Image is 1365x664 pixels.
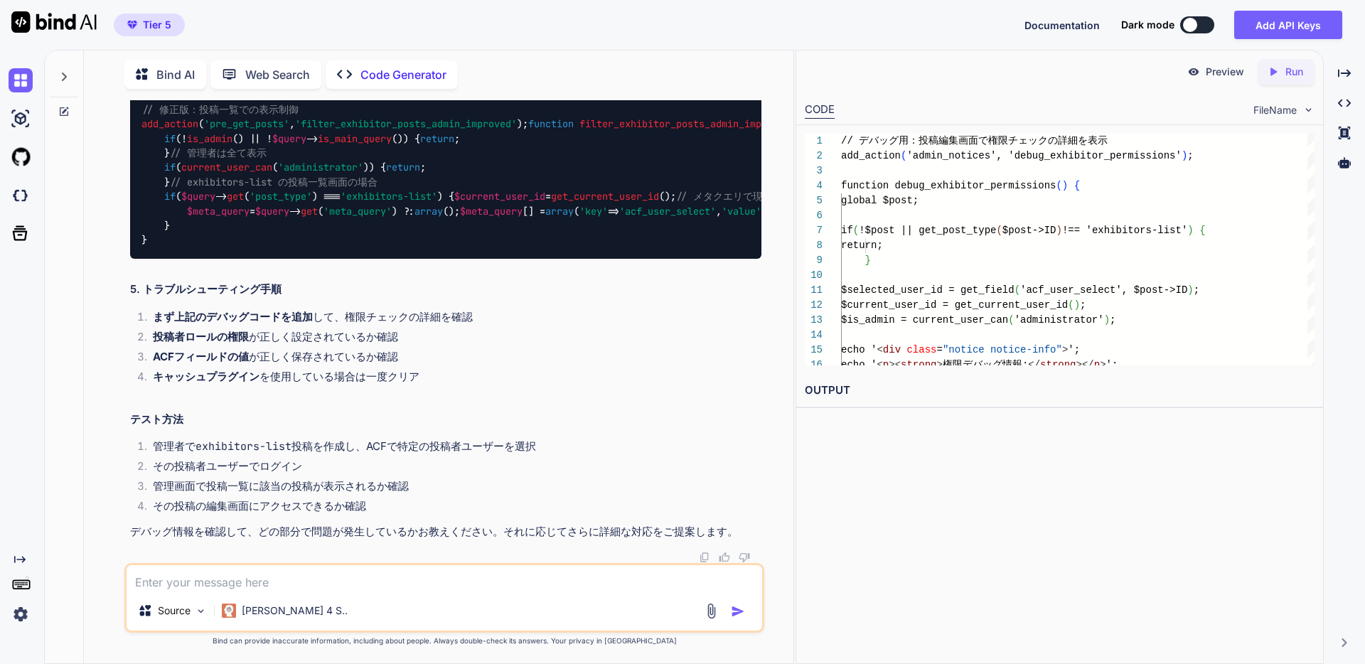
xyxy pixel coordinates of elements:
span: ( [1056,180,1061,191]
span: ( ) [528,118,835,131]
span: ; [1187,150,1193,161]
p: Web Search [245,66,310,83]
span: if [164,132,176,145]
span: class [906,344,936,355]
span: ) [1074,299,1079,311]
span: if [164,191,176,203]
h2: テスト方法 [130,412,761,428]
span: ( [996,225,1002,236]
span: ( [852,225,858,236]
span: !$post || get_post_type [859,225,996,236]
img: attachment [703,603,719,619]
li: 管理画面で投稿一覧に該当の投稿が表示されるか確認 [141,478,761,498]
div: 3 [805,164,823,178]
span: 'administrator' [1014,314,1103,326]
span: 'administrator' [278,161,363,174]
span: ></ [1076,359,1093,370]
span: array [414,205,443,218]
span: p [1093,359,1099,370]
span: strong [901,359,936,370]
span: is_admin [187,132,232,145]
img: ai-studio [9,107,33,131]
span: $current_user_id = get_current_user_id [841,299,1068,311]
span: ; [1080,299,1086,311]
span: > [936,359,942,370]
span: Dark mode [1121,18,1174,32]
span: $query [181,191,215,203]
span: is_main_query [318,132,392,145]
span: return; [841,240,883,251]
span: ) [1187,284,1193,296]
strong: まず上記のデバッグコードを追加 [153,310,313,323]
img: icon [731,604,745,619]
code: exhibitors-list [196,439,291,454]
img: githubLight [9,145,33,169]
span: ) [1056,225,1061,236]
p: [PERSON_NAME] 4 S.. [242,604,348,618]
span: $current_user_id [454,191,545,203]
span: = [936,344,942,355]
img: settings [9,602,33,626]
span: ( [901,150,906,161]
li: して、権限チェックの詳細を確認 [141,309,761,329]
img: Bind AI [11,11,97,33]
span: "notice notice-info" [943,344,1062,355]
span: Tier 5 [143,18,171,32]
img: chevron down [1302,104,1315,116]
img: premium [127,21,137,29]
span: >< [889,359,901,370]
span: echo ' [841,344,877,355]
span: ) [1187,225,1193,236]
span: } [864,255,870,266]
span: 'filter_exhibitor_posts_admin_improved' [295,118,517,131]
div: 9 [805,253,823,268]
span: ( [1068,299,1074,311]
p: Source [158,604,191,618]
span: 'value' [722,205,761,218]
span: array [545,205,574,218]
span: function debug_exhibitor_permissions [841,180,1056,191]
span: if [841,225,853,236]
span: 'acf_user_select' [619,205,716,218]
h2: OUTPUT [796,374,1323,407]
div: 2 [805,149,823,164]
span: filter_exhibitor_posts_admin_improved [579,118,790,131]
span: 'key' [579,205,608,218]
span: 'admin_notices', 'debug_exhibitor_permissions' [906,150,1181,161]
li: 管理者で 投稿を作成し、ACFで特定の投稿者ユーザーを選択 [141,439,761,459]
span: $meta_query [187,205,250,218]
div: 6 [805,208,823,223]
span: 'post_type' [250,191,312,203]
button: Add API Keys [1234,11,1342,39]
span: '; [1106,359,1118,370]
span: ; [1193,284,1199,296]
span: $is_admin = current_user_can [841,314,1008,326]
li: その投稿者ユーザーでログイン [141,459,761,478]
span: // 管理者は全て表示 [170,146,267,159]
span: </ [1028,359,1040,370]
div: CODE [805,102,835,119]
span: strong [1040,359,1076,370]
div: 11 [805,283,823,298]
span: get [227,191,244,203]
div: 14 [805,328,823,343]
span: 'pre_get_posts' [204,118,289,131]
li: その投稿の編集画面にアクセスできるか確認 [141,498,761,518]
span: echo ' [841,359,877,370]
span: ( [1014,284,1019,296]
div: 7 [805,223,823,238]
span: !== 'exhibitors-list' [1062,225,1187,236]
span: current_user_can [181,161,272,174]
span: get [301,205,318,218]
code: ( , ); { (! () || ! -> ()) { ; } ( ( )) { ; } ( -> ( ) === ) { = (); = -> ( ) ?: (); [] = ( => , ... [141,102,1177,247]
span: $meta_query [460,205,523,218]
img: darkCloudIdeIcon [9,183,33,208]
span: 'exhibitors-list' [341,191,437,203]
span: // デバッグ用：投稿編集画面で権限チェックの詳細を表示 [841,135,1108,146]
div: 8 [805,238,823,253]
span: $post->ID [1002,225,1056,236]
div: 10 [805,268,823,283]
img: preview [1187,65,1200,78]
span: > [1100,359,1106,370]
span: p [882,359,888,370]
